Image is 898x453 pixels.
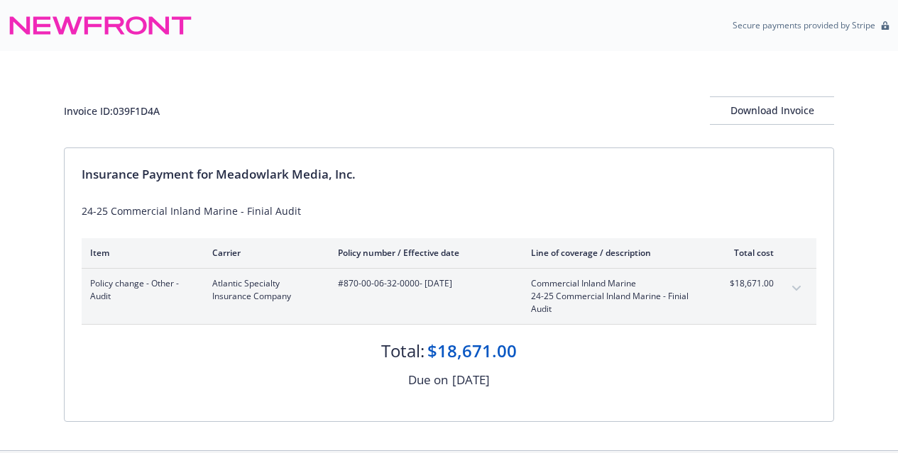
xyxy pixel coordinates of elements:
[90,247,190,259] div: Item
[90,277,190,303] span: Policy change - Other - Audit
[212,277,315,303] span: Atlantic Specialty Insurance Company
[212,247,315,259] div: Carrier
[531,277,698,315] span: Commercial Inland Marine24-25 Commercial Inland Marine - Finial Audit
[338,277,508,290] span: #870-00-06-32-0000 - [DATE]
[531,247,698,259] div: Line of coverage / description
[531,277,698,290] span: Commercial Inland Marine
[64,104,160,118] div: Invoice ID: 039F1D4A
[82,165,816,184] div: Insurance Payment for Meadowlark Media, Inc.
[381,339,425,363] div: Total:
[82,269,816,324] div: Policy change - Other - AuditAtlantic Specialty Insurance Company#870-00-06-32-0000- [DATE]Commer...
[785,277,808,300] button: expand content
[82,203,816,218] div: 24-25 Commercial Inland Marine - Finial Audit
[710,96,834,125] button: Download Invoice
[721,277,774,290] span: $18,671.00
[710,97,834,124] div: Download Invoice
[408,371,448,389] div: Due on
[427,339,517,363] div: $18,671.00
[733,19,875,31] p: Secure payments provided by Stripe
[531,290,698,315] span: 24-25 Commercial Inland Marine - Finial Audit
[452,371,490,389] div: [DATE]
[338,247,508,259] div: Policy number / Effective date
[721,247,774,259] div: Total cost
